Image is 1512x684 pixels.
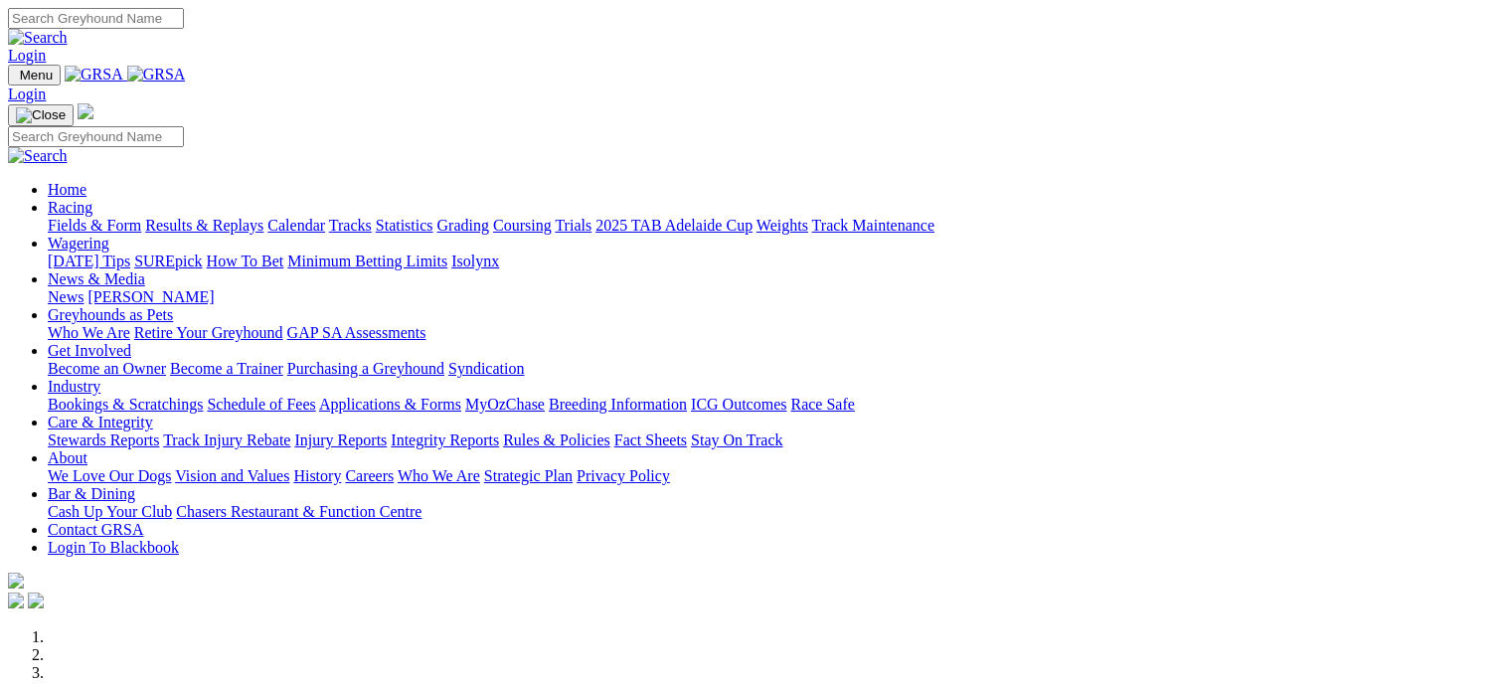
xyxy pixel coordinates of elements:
[48,324,130,341] a: Who We Are
[48,396,203,413] a: Bookings & Scratchings
[28,593,44,608] img: twitter.svg
[48,270,145,287] a: News & Media
[48,414,153,430] a: Care & Integrity
[48,181,86,198] a: Home
[8,147,68,165] img: Search
[16,107,66,123] img: Close
[48,378,100,395] a: Industry
[207,253,284,269] a: How To Bet
[65,66,123,84] img: GRSA
[48,288,84,305] a: News
[8,593,24,608] img: facebook.svg
[329,217,372,234] a: Tracks
[391,431,499,448] a: Integrity Reports
[691,431,782,448] a: Stay On Track
[48,253,1504,270] div: Wagering
[319,396,461,413] a: Applications & Forms
[8,573,24,589] img: logo-grsa-white.png
[163,431,290,448] a: Track Injury Rebate
[484,467,573,484] a: Strategic Plan
[8,65,61,85] button: Toggle navigation
[8,85,46,102] a: Login
[176,503,421,520] a: Chasers Restaurant & Function Centre
[127,66,186,84] img: GRSA
[48,431,159,448] a: Stewards Reports
[448,360,524,377] a: Syndication
[398,467,480,484] a: Who We Are
[48,539,179,556] a: Login To Blackbook
[48,449,87,466] a: About
[465,396,545,413] a: MyOzChase
[8,8,184,29] input: Search
[294,431,387,448] a: Injury Reports
[345,467,394,484] a: Careers
[48,306,173,323] a: Greyhounds as Pets
[595,217,753,234] a: 2025 TAB Adelaide Cup
[48,288,1504,306] div: News & Media
[20,68,53,83] span: Menu
[8,126,184,147] input: Search
[756,217,808,234] a: Weights
[48,253,130,269] a: [DATE] Tips
[48,467,1504,485] div: About
[48,396,1504,414] div: Industry
[48,199,92,216] a: Racing
[48,467,171,484] a: We Love Our Dogs
[503,431,610,448] a: Rules & Policies
[78,103,93,119] img: logo-grsa-white.png
[691,396,786,413] a: ICG Outcomes
[48,342,131,359] a: Get Involved
[8,29,68,47] img: Search
[145,217,263,234] a: Results & Replays
[134,253,202,269] a: SUREpick
[48,503,1504,521] div: Bar & Dining
[267,217,325,234] a: Calendar
[376,217,433,234] a: Statistics
[437,217,489,234] a: Grading
[812,217,934,234] a: Track Maintenance
[48,217,1504,235] div: Racing
[48,235,109,252] a: Wagering
[555,217,591,234] a: Trials
[549,396,687,413] a: Breeding Information
[48,431,1504,449] div: Care & Integrity
[48,217,141,234] a: Fields & Form
[8,47,46,64] a: Login
[48,360,166,377] a: Become an Owner
[293,467,341,484] a: History
[175,467,289,484] a: Vision and Values
[614,431,687,448] a: Fact Sheets
[134,324,283,341] a: Retire Your Greyhound
[48,360,1504,378] div: Get Involved
[287,360,444,377] a: Purchasing a Greyhound
[48,503,172,520] a: Cash Up Your Club
[287,253,447,269] a: Minimum Betting Limits
[87,288,214,305] a: [PERSON_NAME]
[170,360,283,377] a: Become a Trainer
[451,253,499,269] a: Isolynx
[48,521,143,538] a: Contact GRSA
[287,324,426,341] a: GAP SA Assessments
[48,324,1504,342] div: Greyhounds as Pets
[207,396,315,413] a: Schedule of Fees
[48,485,135,502] a: Bar & Dining
[493,217,552,234] a: Coursing
[790,396,854,413] a: Race Safe
[8,104,74,126] button: Toggle navigation
[577,467,670,484] a: Privacy Policy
